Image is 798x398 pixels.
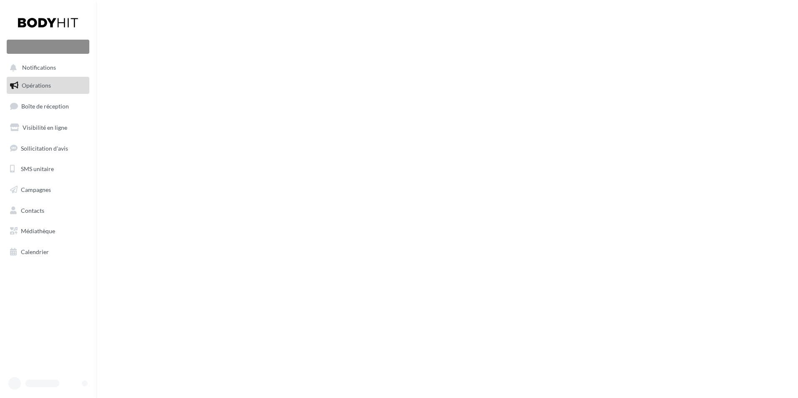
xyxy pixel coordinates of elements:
[5,119,91,136] a: Visibilité en ligne
[23,124,67,131] span: Visibilité en ligne
[22,82,51,89] span: Opérations
[5,243,91,261] a: Calendrier
[21,144,68,151] span: Sollicitation d'avis
[5,222,91,240] a: Médiathèque
[21,248,49,255] span: Calendrier
[21,227,55,234] span: Médiathèque
[7,40,89,54] div: Nouvelle campagne
[5,181,91,199] a: Campagnes
[21,165,54,172] span: SMS unitaire
[21,207,44,214] span: Contacts
[5,160,91,178] a: SMS unitaire
[21,186,51,193] span: Campagnes
[5,77,91,94] a: Opérations
[5,97,91,115] a: Boîte de réception
[5,202,91,219] a: Contacts
[5,140,91,157] a: Sollicitation d'avis
[21,103,69,110] span: Boîte de réception
[22,64,56,71] span: Notifications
